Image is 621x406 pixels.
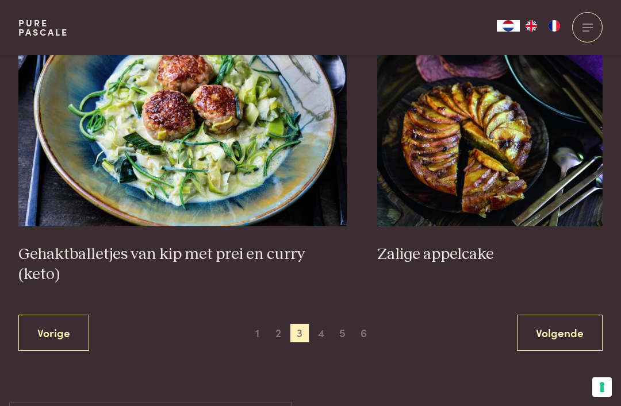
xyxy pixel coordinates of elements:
a: FR [543,20,566,32]
a: Volgende [517,315,603,351]
span: 4 [312,324,331,342]
span: 2 [269,324,287,342]
aside: Language selected: Nederlands [497,20,566,32]
h3: Zalige appelcake [377,245,603,265]
a: PurePascale [18,18,68,37]
div: Language [497,20,520,32]
a: Vorige [18,315,89,351]
h3: Gehaktballetjes van kip met prei en curry (keto) [18,245,347,284]
span: 3 [290,324,309,342]
a: NL [497,20,520,32]
span: 6 [355,324,373,342]
button: Uw voorkeuren voor toestemming voor trackingtechnologieën [592,377,612,397]
a: EN [520,20,543,32]
span: 1 [248,324,266,342]
ul: Language list [520,20,566,32]
span: 5 [333,324,352,342]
